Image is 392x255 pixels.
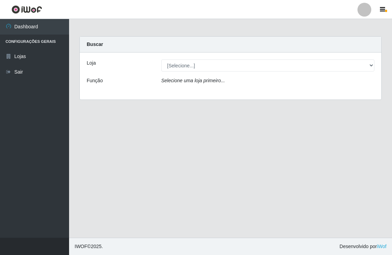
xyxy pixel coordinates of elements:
[161,78,225,83] i: Selecione uma loja primeiro...
[75,243,103,250] span: © 2025 .
[87,41,103,47] strong: Buscar
[75,244,87,249] span: IWOF
[87,59,96,67] label: Loja
[11,5,42,14] img: CoreUI Logo
[87,77,103,84] label: Função
[377,244,386,249] a: iWof
[340,243,386,250] span: Desenvolvido por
